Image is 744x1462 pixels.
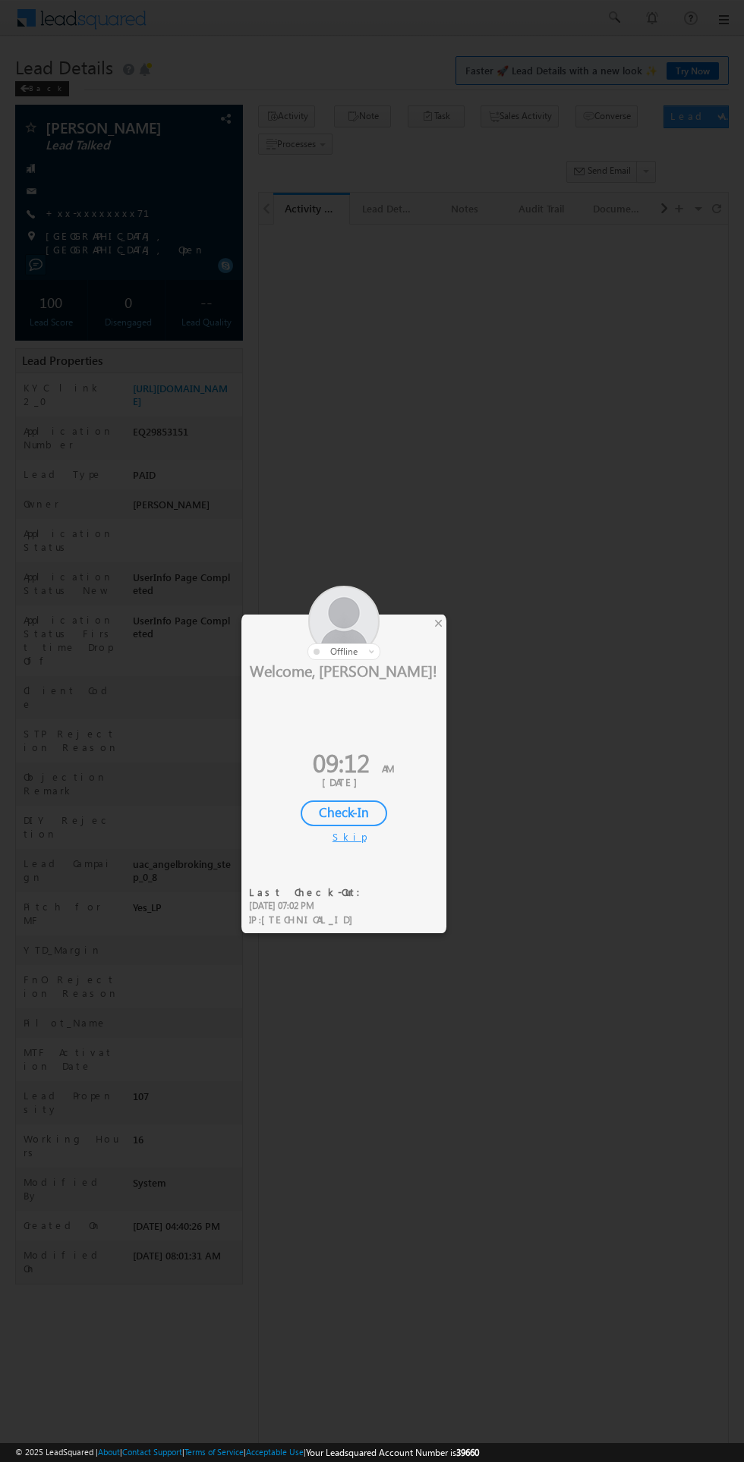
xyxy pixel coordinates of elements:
span: 39660 [456,1447,479,1458]
span: Your Leadsquared Account Number is [306,1447,479,1458]
a: Contact Support [122,1447,182,1457]
div: Welcome, [PERSON_NAME]! [241,660,446,680]
a: Terms of Service [184,1447,244,1457]
span: 09:12 [313,745,370,779]
div: [DATE] 07:02 PM [249,899,370,913]
span: [TECHNICAL_ID] [261,913,361,926]
div: IP : [249,913,370,927]
div: Check-In [301,800,387,826]
div: Skip [333,830,355,844]
div: Last Check-Out: [249,885,370,899]
div: × [430,615,446,631]
a: Acceptable Use [246,1447,304,1457]
div: [DATE] [253,775,435,789]
span: © 2025 LeadSquared | | | | | [15,1445,479,1460]
a: About [98,1447,120,1457]
span: AM [382,762,394,775]
span: offline [330,646,358,657]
